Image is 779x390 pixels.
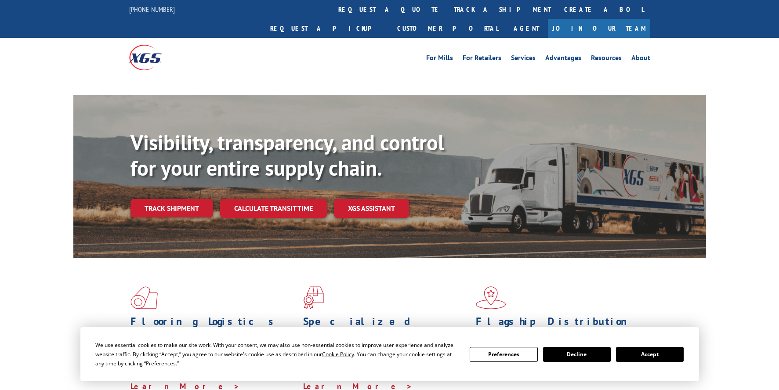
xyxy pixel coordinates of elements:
[470,347,537,362] button: Preferences
[476,286,506,309] img: xgs-icon-flagship-distribution-model-red
[426,54,453,64] a: For Mills
[129,5,175,14] a: [PHONE_NUMBER]
[545,54,581,64] a: Advantages
[391,19,505,38] a: Customer Portal
[616,347,684,362] button: Accept
[476,316,642,342] h1: Flagship Distribution Model
[130,316,297,342] h1: Flooring Logistics Solutions
[303,286,324,309] img: xgs-icon-focused-on-flooring-red
[130,286,158,309] img: xgs-icon-total-supply-chain-intelligence-red
[463,54,501,64] a: For Retailers
[130,129,444,181] b: Visibility, transparency, and control for your entire supply chain.
[220,199,327,218] a: Calculate transit time
[80,327,699,381] div: Cookie Consent Prompt
[591,54,622,64] a: Resources
[303,316,469,342] h1: Specialized Freight Experts
[146,360,176,367] span: Preferences
[543,347,611,362] button: Decline
[505,19,548,38] a: Agent
[548,19,650,38] a: Join Our Team
[334,199,409,218] a: XGS ASSISTANT
[631,54,650,64] a: About
[95,340,459,368] div: We use essential cookies to make our site work. With your consent, we may also use non-essential ...
[322,350,354,358] span: Cookie Policy
[130,199,213,217] a: Track shipment
[511,54,536,64] a: Services
[264,19,391,38] a: Request a pickup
